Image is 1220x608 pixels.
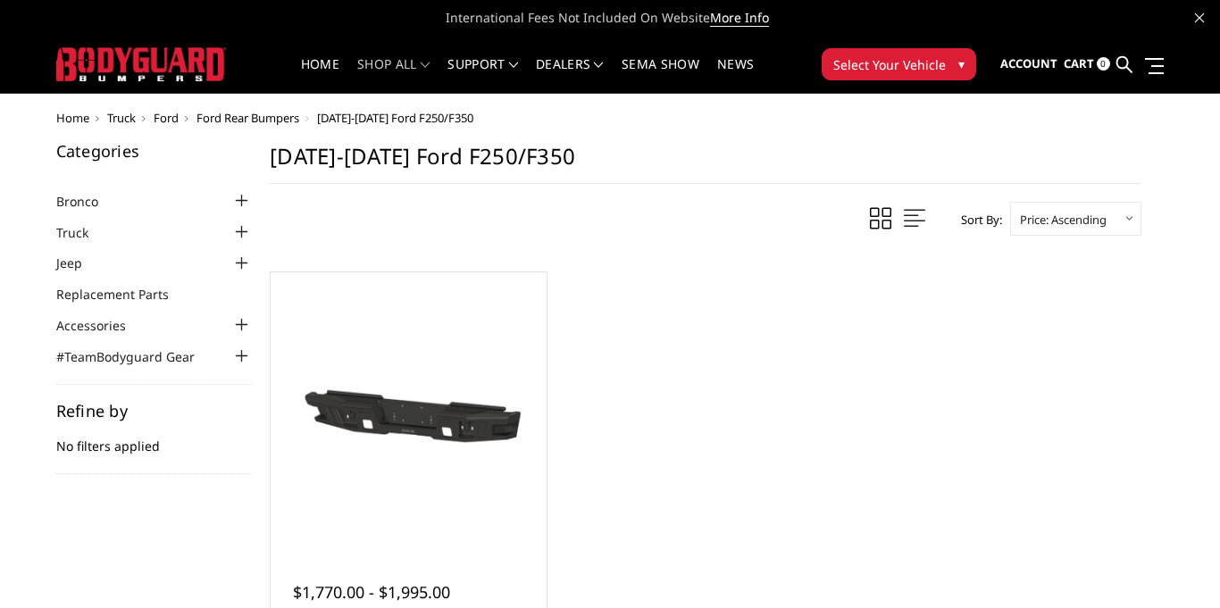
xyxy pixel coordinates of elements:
a: Account [1000,40,1057,88]
a: Bronco [56,192,121,211]
a: Home [56,110,89,126]
img: BODYGUARD BUMPERS [56,47,226,80]
a: Ford Rear Bumpers [196,110,299,126]
a: Jeep [56,254,104,272]
span: 0 [1097,57,1110,71]
a: shop all [357,58,430,93]
h1: [DATE]-[DATE] Ford F250/F350 [270,143,1141,184]
label: Sort By: [951,206,1002,233]
span: [DATE]-[DATE] Ford F250/F350 [317,110,473,126]
div: No filters applied [56,403,253,474]
span: $1,770.00 - $1,995.00 [293,581,450,603]
a: Replacement Parts [56,285,191,304]
h5: Refine by [56,403,253,419]
a: SEMA Show [622,58,699,93]
a: Support [447,58,518,93]
a: News [717,58,754,93]
a: 1992-1998 - A2 Series - Rear Bumper 1992-1998 - A2 Series - Rear Bumper [275,277,542,544]
a: #TeamBodyguard Gear [56,347,217,366]
span: Account [1000,55,1057,71]
span: ▾ [958,54,965,73]
a: Ford [154,110,179,126]
a: Truck [107,110,136,126]
a: Home [301,58,339,93]
h5: Categories [56,143,253,159]
a: Truck [56,223,111,242]
a: Cart 0 [1064,40,1110,88]
a: Accessories [56,316,148,335]
span: Select Your Vehicle [833,55,946,74]
button: Select Your Vehicle [822,48,976,80]
a: More Info [710,9,769,27]
span: Cart [1064,55,1094,71]
a: Dealers [536,58,604,93]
